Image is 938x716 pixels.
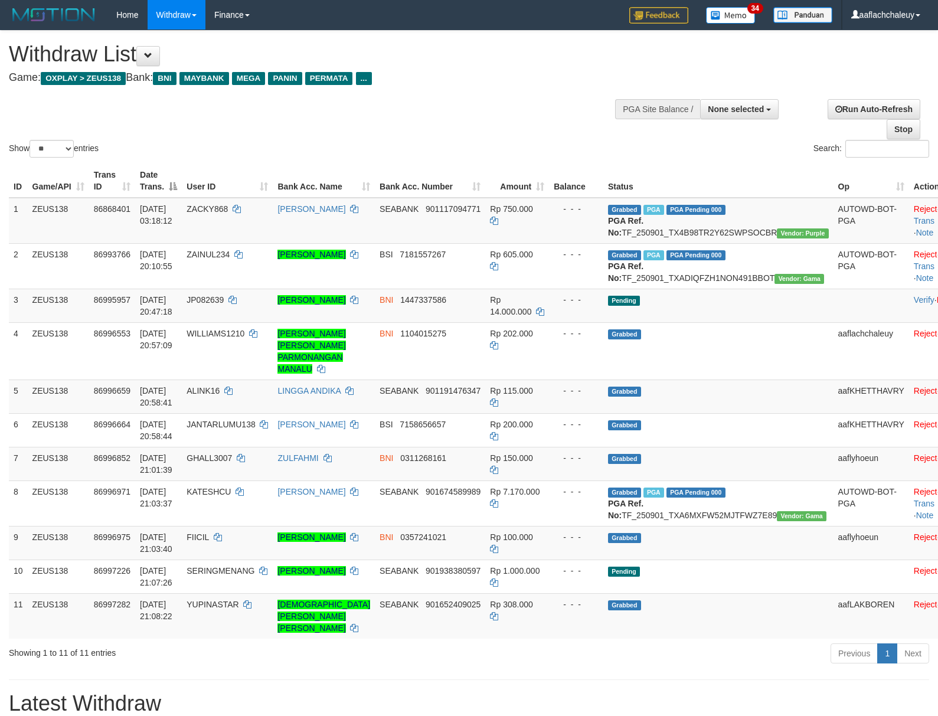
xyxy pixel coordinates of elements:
[94,386,130,395] span: 86996659
[380,386,419,395] span: SEABANK
[140,532,172,554] span: [DATE] 21:03:40
[828,99,920,119] a: Run Auto-Refresh
[914,420,937,429] a: Reject
[914,295,934,305] a: Verify
[603,198,834,244] td: TF_250901_TX4B98TR2Y62SWPSOCBR
[426,386,481,395] span: Copy 901191476347 to clipboard
[554,531,599,543] div: - - -
[426,566,481,576] span: Copy 901938380597 to clipboard
[41,72,126,85] span: OXPLAY > ZEUS138
[629,7,688,24] img: Feedback.jpg
[28,243,89,289] td: ZEUS138
[916,273,934,283] a: Note
[187,420,255,429] span: JANTARLUMU138
[490,600,532,609] span: Rp 308.000
[834,164,909,198] th: Op: activate to sort column ascending
[28,480,89,526] td: ZEUS138
[28,560,89,593] td: ZEUS138
[356,72,372,85] span: ...
[666,488,725,498] span: PGA Pending
[277,204,345,214] a: [PERSON_NAME]
[608,600,641,610] span: Grabbed
[277,453,318,463] a: ZULFAHMI
[400,420,446,429] span: Copy 7158656657 to clipboard
[608,454,641,464] span: Grabbed
[400,295,446,305] span: Copy 1447337586 to clipboard
[643,250,664,260] span: Marked by aafsreyleap
[9,642,382,659] div: Showing 1 to 11 of 11 entries
[140,487,172,508] span: [DATE] 21:03:37
[834,322,909,380] td: aaflachchaleuy
[608,261,643,283] b: PGA Ref. No:
[28,322,89,380] td: ZEUS138
[94,329,130,338] span: 86996553
[135,164,182,198] th: Date Trans.: activate to sort column descending
[554,249,599,260] div: - - -
[914,386,937,395] a: Reject
[603,164,834,198] th: Status
[187,250,230,259] span: ZAINUL234
[914,566,937,576] a: Reject
[277,600,370,633] a: [DEMOGRAPHIC_DATA][PERSON_NAME] [PERSON_NAME]
[94,532,130,542] span: 86996975
[28,164,89,198] th: Game/API: activate to sort column ascending
[277,386,341,395] a: LINGGA ANDIKA
[277,250,345,259] a: [PERSON_NAME]
[554,565,599,577] div: - - -
[9,593,28,639] td: 11
[490,420,532,429] span: Rp 200.000
[9,140,99,158] label: Show entries
[608,567,640,577] span: Pending
[914,250,937,259] a: Reject
[834,526,909,560] td: aaflyhoeun
[187,487,231,496] span: KATESHCU
[94,566,130,576] span: 86997226
[777,228,828,238] span: Vendor URL: https://trx4.1velocity.biz
[187,204,228,214] span: ZACKY868
[643,205,664,215] span: Marked by aaftrukkakada
[608,205,641,215] span: Grabbed
[140,386,172,407] span: [DATE] 20:58:41
[94,453,130,463] span: 86996852
[887,119,920,139] a: Stop
[490,532,532,542] span: Rp 100.000
[273,164,375,198] th: Bank Acc. Name: activate to sort column ascending
[9,289,28,322] td: 3
[277,532,345,542] a: [PERSON_NAME]
[831,643,878,663] a: Previous
[187,566,254,576] span: SERINGMENANG
[554,599,599,610] div: - - -
[834,480,909,526] td: AUTOWD-BOT-PGA
[9,164,28,198] th: ID
[490,566,540,576] span: Rp 1.000.000
[608,533,641,543] span: Grabbed
[187,295,224,305] span: JP082639
[554,203,599,215] div: - - -
[914,204,937,214] a: Reject
[94,600,130,609] span: 86997282
[140,566,172,587] span: [DATE] 21:07:26
[608,216,643,237] b: PGA Ref. No:
[9,560,28,593] td: 10
[30,140,74,158] select: Showentries
[277,329,345,374] a: [PERSON_NAME] [PERSON_NAME] PARMONANGAN MANALU
[277,566,345,576] a: [PERSON_NAME]
[490,204,532,214] span: Rp 750.000
[9,6,99,24] img: MOTION_logo.png
[608,488,641,498] span: Grabbed
[187,329,244,338] span: WILLIAMS1210
[9,480,28,526] td: 8
[914,600,937,609] a: Reject
[380,420,393,429] span: BSI
[834,198,909,244] td: AUTOWD-BOT-PGA
[774,274,824,284] span: Vendor URL: https://trx31.1velocity.biz
[608,296,640,306] span: Pending
[28,413,89,447] td: ZEUS138
[94,420,130,429] span: 86996664
[608,387,641,397] span: Grabbed
[914,487,937,496] a: Reject
[485,164,549,198] th: Amount: activate to sort column ascending
[9,322,28,380] td: 4
[140,329,172,350] span: [DATE] 20:57:09
[9,380,28,413] td: 5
